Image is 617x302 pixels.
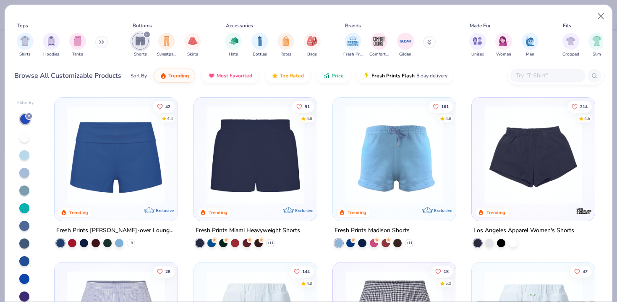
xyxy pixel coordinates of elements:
[429,101,453,112] button: Like
[202,106,308,204] img: 4471e61e-751a-4e07-889b-d40e0cca1c0c
[575,203,592,220] img: Los Angeles Apparel logo
[229,51,238,58] span: Hats
[525,36,535,46] img: Men Image
[251,33,268,58] button: filter button
[495,33,512,58] div: filter for Women
[265,69,310,83] button: Top Rated
[156,208,174,213] span: Exclusive
[17,33,34,58] div: filter for Shirts
[157,51,176,58] span: Sweatpants
[289,266,314,278] button: Like
[160,72,167,79] img: trending.gif
[131,72,147,79] div: Sort By
[562,51,579,58] span: Cropped
[357,69,454,83] button: Fresh Prints Flash5 day delivery
[69,33,86,58] div: filter for Tanks
[473,36,482,46] img: Unisex Image
[308,106,415,204] img: dafc0b4b-a6e5-46e3-a8de-af60f213b532
[129,241,133,246] span: + 9
[154,69,195,83] button: Trending
[202,69,259,83] button: Most Favorited
[43,33,60,58] div: filter for Hoodies
[562,33,579,58] div: filter for Cropped
[580,104,588,109] span: 214
[133,22,152,29] div: Bottoms
[593,8,609,24] button: Close
[43,33,60,58] button: filter button
[307,36,316,46] img: Bags Image
[153,266,175,278] button: Like
[570,266,592,278] button: Like
[444,270,449,274] span: 18
[317,69,350,83] button: Price
[292,101,314,112] button: Like
[184,33,201,58] button: filter button
[73,36,82,46] img: Tanks Image
[157,33,176,58] button: filter button
[397,33,414,58] div: filter for Gildan
[399,51,411,58] span: Gildan
[445,281,451,287] div: 5.0
[447,106,554,204] img: e3c8f18c-4af8-4c1e-9ea7-a264bb6edbed
[217,72,252,79] span: Most Favorited
[225,33,242,58] div: filter for Hats
[157,33,176,58] div: filter for Sweatpants
[369,51,389,58] span: Comfort Colors
[69,33,86,58] button: filter button
[56,225,176,236] div: Fresh Prints [PERSON_NAME]-over Lounge Shorts
[335,225,410,236] div: Fresh Prints Madison Shorts
[165,104,170,109] span: 42
[153,101,175,112] button: Like
[445,115,451,122] div: 4.8
[304,104,309,109] span: 91
[332,72,344,79] span: Price
[167,115,173,122] div: 4.4
[431,266,453,278] button: Like
[272,72,278,79] img: TopRated.gif
[225,33,242,58] button: filter button
[369,33,389,58] button: filter button
[562,33,579,58] button: filter button
[229,36,238,46] img: Hats Image
[343,33,363,58] button: filter button
[363,72,370,79] img: flash.gif
[347,35,359,48] img: Fresh Prints Image
[496,51,511,58] span: Women
[188,36,198,46] img: Skirts Image
[17,33,34,58] button: filter button
[480,106,586,204] img: e5e1d5f9-3fd6-4a65-9368-e543a6cb138f
[515,71,580,80] input: Try "T-Shirt"
[307,51,317,58] span: Bags
[302,270,309,274] span: 144
[522,33,539,58] div: filter for Men
[473,225,574,236] div: Los Angeles Apparel Women's Shorts
[304,33,321,58] button: filter button
[281,51,291,58] span: Totes
[184,33,201,58] div: filter for Skirts
[226,22,253,29] div: Accessories
[499,36,509,46] img: Women Image
[306,115,312,122] div: 4.8
[343,51,363,58] span: Fresh Prints
[132,33,149,58] div: filter for Shorts
[592,36,601,46] img: Slim Image
[373,35,385,48] img: Comfort Colors Image
[416,71,447,81] span: 5 day delivery
[63,106,169,204] img: d60be0fe-5443-43a1-ac7f-73f8b6aa2e6e
[563,22,571,29] div: Fits
[47,36,56,46] img: Hoodies Image
[567,101,592,112] button: Like
[267,241,273,246] span: + 11
[369,33,389,58] div: filter for Comfort Colors
[295,208,313,213] span: Exclusive
[255,36,264,46] img: Bottles Image
[281,36,290,46] img: Totes Image
[588,33,605,58] button: filter button
[17,22,28,29] div: Tops
[470,22,491,29] div: Made For
[397,33,414,58] button: filter button
[399,35,412,48] img: Gildan Image
[522,33,539,58] button: filter button
[593,51,601,58] span: Slim
[343,33,363,58] div: filter for Fresh Prints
